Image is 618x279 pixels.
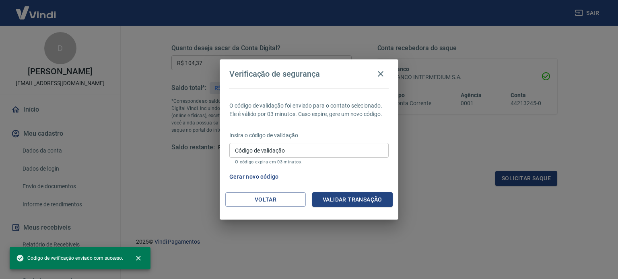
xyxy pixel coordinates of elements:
p: Insira o código de validação [229,131,389,140]
button: Validar transação [312,192,393,207]
button: close [130,249,147,267]
button: Voltar [225,192,306,207]
p: O código de validação foi enviado para o contato selecionado. Ele é válido por 03 minutos. Caso e... [229,102,389,118]
p: O código expira em 03 minutos. [235,159,383,165]
h4: Verificação de segurança [229,69,320,79]
span: Código de verificação enviado com sucesso. [16,254,123,262]
button: Gerar novo código [226,169,282,184]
